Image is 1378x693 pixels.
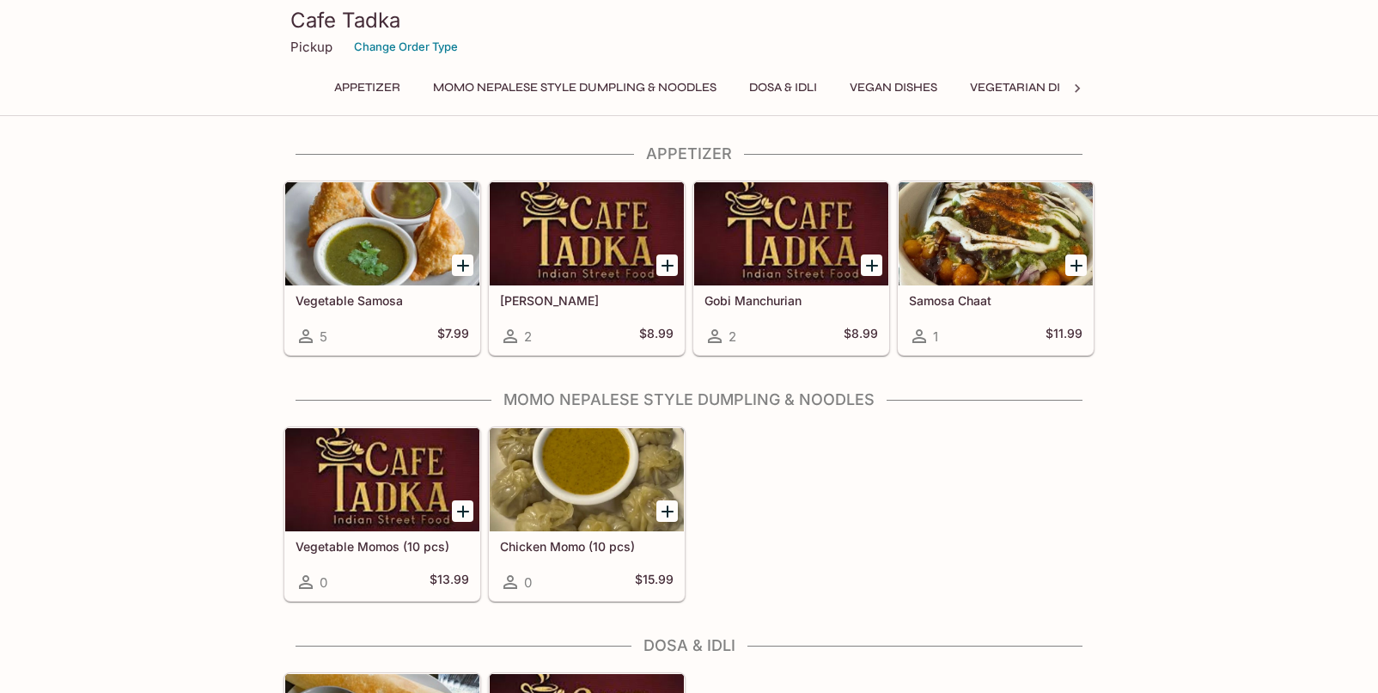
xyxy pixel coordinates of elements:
[430,572,469,592] h5: $13.99
[284,636,1094,655] h4: Dosa & Idli
[437,326,469,346] h5: $7.99
[933,328,938,345] span: 1
[285,182,479,285] div: Vegetable Samosa
[898,181,1094,355] a: Samosa Chaat1$11.99
[693,181,889,355] a: Gobi Manchurian2$8.99
[489,181,685,355] a: [PERSON_NAME]2$8.99
[296,539,469,554] h5: Vegetable Momos (10 pcs)
[960,76,1101,100] button: Vegetarian Dishes
[639,326,674,346] h5: $8.99
[740,76,826,100] button: Dosa & Idli
[296,293,469,308] h5: Vegetable Samosa
[656,500,678,522] button: Add Chicken Momo (10 pcs)
[325,76,410,100] button: Appetizer
[320,328,327,345] span: 5
[694,182,888,285] div: Gobi Manchurian
[284,390,1094,409] h4: Momo Nepalese Style Dumpling & Noodles
[490,182,684,285] div: Paneer Pakora
[285,428,479,531] div: Vegetable Momos (10 pcs)
[524,574,532,591] span: 0
[346,34,466,60] button: Change Order Type
[284,144,1094,163] h4: Appetizer
[500,539,674,554] h5: Chicken Momo (10 pcs)
[424,76,726,100] button: Momo Nepalese Style Dumpling & Noodles
[452,500,473,522] button: Add Vegetable Momos (10 pcs)
[729,328,736,345] span: 2
[840,76,947,100] button: Vegan Dishes
[861,255,882,276] button: Add Gobi Manchurian
[490,428,684,531] div: Chicken Momo (10 pcs)
[500,293,674,308] h5: [PERSON_NAME]
[284,427,480,601] a: Vegetable Momos (10 pcs)0$13.99
[284,181,480,355] a: Vegetable Samosa5$7.99
[635,572,674,592] h5: $15.99
[909,293,1082,308] h5: Samosa Chaat
[290,39,332,55] p: Pickup
[290,7,1088,34] h3: Cafe Tadka
[656,255,678,276] button: Add Paneer Pakora
[452,255,473,276] button: Add Vegetable Samosa
[1046,326,1082,346] h5: $11.99
[524,328,532,345] span: 2
[489,427,685,601] a: Chicken Momo (10 pcs)0$15.99
[320,574,327,591] span: 0
[704,293,878,308] h5: Gobi Manchurian
[1065,255,1087,276] button: Add Samosa Chaat
[899,182,1093,285] div: Samosa Chaat
[844,326,878,346] h5: $8.99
